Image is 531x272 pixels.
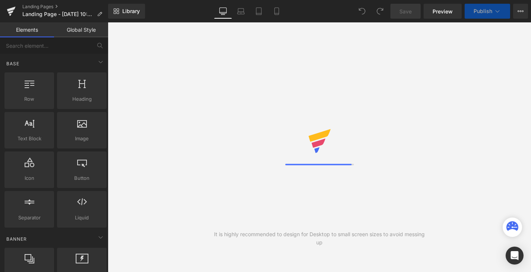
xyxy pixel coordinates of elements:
[6,60,20,67] span: Base
[355,4,370,19] button: Undo
[433,7,453,15] span: Preview
[7,174,52,182] span: Icon
[232,4,250,19] a: Laptop
[59,214,104,222] span: Liquid
[474,8,492,14] span: Publish
[22,11,94,17] span: Landing Page - [DATE] 10:12:02
[7,95,52,103] span: Row
[108,4,145,19] a: New Library
[7,135,52,143] span: Text Block
[513,4,528,19] button: More
[250,4,268,19] a: Tablet
[424,4,462,19] a: Preview
[465,4,510,19] button: Publish
[122,8,140,15] span: Library
[506,247,524,265] div: Open Intercom Messenger
[6,235,28,243] span: Banner
[59,174,104,182] span: Button
[54,22,108,37] a: Global Style
[22,4,108,10] a: Landing Pages
[214,4,232,19] a: Desktop
[59,95,104,103] span: Heading
[7,214,52,222] span: Separator
[399,7,412,15] span: Save
[373,4,387,19] button: Redo
[214,230,425,247] div: It is highly recommended to design for Desktop to small screen sizes to avoid messing up
[59,135,104,143] span: Image
[268,4,286,19] a: Mobile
